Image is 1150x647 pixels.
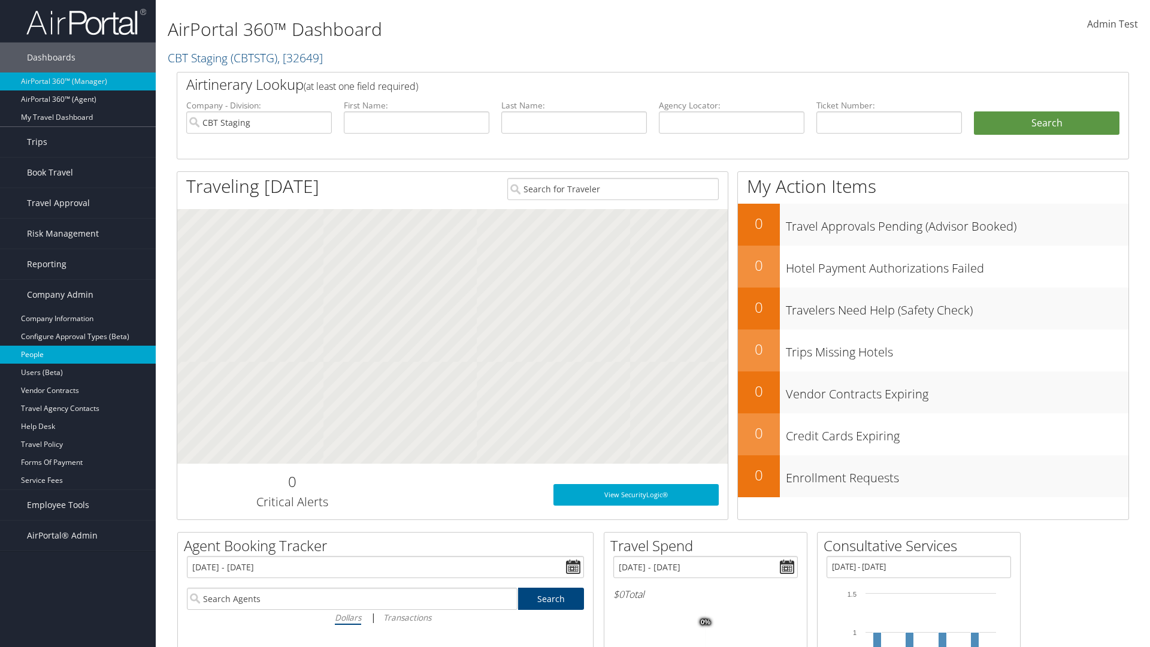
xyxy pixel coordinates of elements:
a: Search [518,588,585,610]
tspan: 1.5 [848,591,857,598]
h1: My Action Items [738,174,1128,199]
h2: 0 [738,297,780,318]
a: Admin Test [1087,6,1138,43]
label: Last Name: [501,99,647,111]
h3: Travel Approvals Pending (Advisor Booked) [786,212,1128,235]
h2: Travel Spend [610,536,807,556]
h3: Travelers Need Help (Safety Check) [786,296,1128,319]
i: Dollars [335,612,361,623]
h3: Critical Alerts [186,494,398,510]
h3: Credit Cards Expiring [786,422,1128,445]
h2: 0 [738,339,780,359]
h2: 0 [738,255,780,276]
span: Reporting [27,249,66,279]
a: 0Travel Approvals Pending (Advisor Booked) [738,204,1128,246]
i: Transactions [383,612,431,623]
span: AirPortal® Admin [27,521,98,551]
h2: 0 [738,423,780,443]
span: Employee Tools [27,490,89,520]
a: 0Credit Cards Expiring [738,413,1128,455]
label: Company - Division: [186,99,332,111]
a: 0Hotel Payment Authorizations Failed [738,246,1128,288]
h2: 0 [186,471,398,492]
span: Admin Test [1087,17,1138,31]
h2: 0 [738,465,780,485]
label: Ticket Number: [816,99,962,111]
a: CBT Staging [168,50,323,66]
a: 0Trips Missing Hotels [738,329,1128,371]
h3: Enrollment Requests [786,464,1128,486]
span: ( CBTSTG ) [231,50,277,66]
h2: Agent Booking Tracker [184,536,593,556]
div: | [187,610,584,625]
h6: Total [613,588,798,601]
span: Dashboards [27,43,75,72]
a: View SecurityLogic® [553,484,719,506]
a: 0Vendor Contracts Expiring [738,371,1128,413]
a: 0Enrollment Requests [738,455,1128,497]
h1: Traveling [DATE] [186,174,319,199]
h2: 0 [738,381,780,401]
span: Travel Approval [27,188,90,218]
img: airportal-logo.png [26,8,146,36]
span: Company Admin [27,280,93,310]
tspan: 1 [853,629,857,636]
h3: Trips Missing Hotels [786,338,1128,361]
span: , [ 32649 ] [277,50,323,66]
h1: AirPortal 360™ Dashboard [168,17,815,42]
h2: Consultative Services [824,536,1020,556]
a: 0Travelers Need Help (Safety Check) [738,288,1128,329]
h3: Vendor Contracts Expiring [786,380,1128,403]
h2: Airtinerary Lookup [186,74,1040,95]
h2: 0 [738,213,780,234]
label: Agency Locator: [659,99,804,111]
h3: Hotel Payment Authorizations Failed [786,254,1128,277]
button: Search [974,111,1119,135]
label: First Name: [344,99,489,111]
span: (at least one field required) [304,80,418,93]
input: Search Agents [187,588,517,610]
span: Risk Management [27,219,99,249]
span: $0 [613,588,624,601]
input: Search for Traveler [507,178,719,200]
span: Trips [27,127,47,157]
span: Book Travel [27,158,73,188]
tspan: 0% [701,619,710,626]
